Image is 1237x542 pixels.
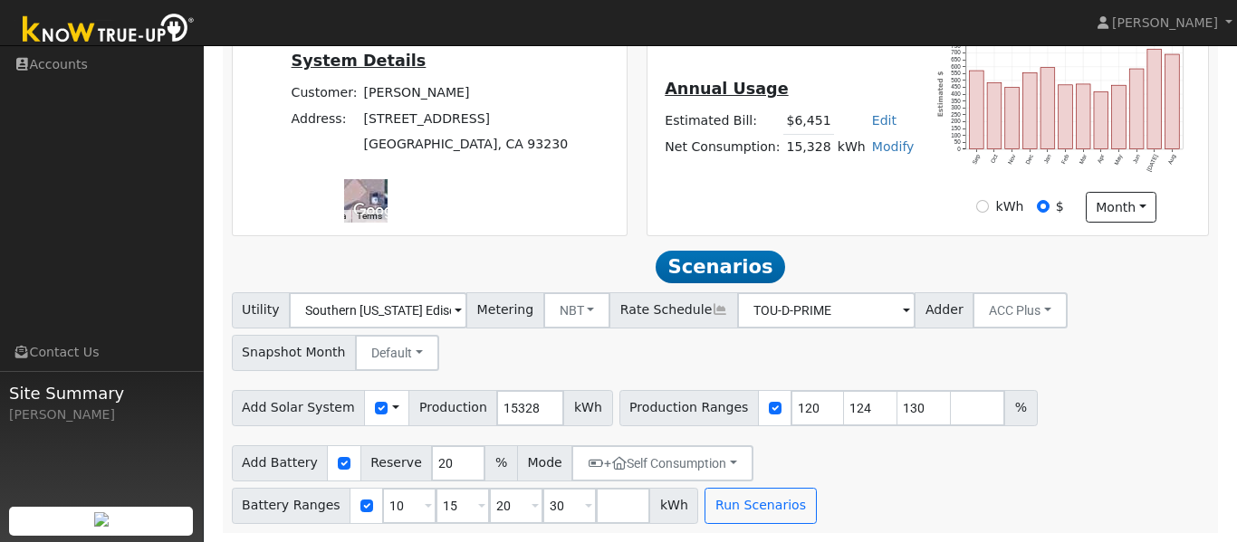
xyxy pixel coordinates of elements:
[289,292,467,328] input: Select a Utility
[232,488,351,524] span: Battery Ranges
[973,292,1068,328] button: ACC Plus
[952,132,962,138] text: 100
[571,445,753,481] button: +Self Consumption
[563,390,612,426] span: kWh
[996,197,1024,216] label: kWh
[915,292,973,328] span: Adder
[952,118,962,124] text: 200
[952,42,962,48] text: 750
[1007,153,1017,166] text: Nov
[288,81,360,106] td: Customer:
[988,82,1002,149] rect: onclick=""
[937,71,945,117] text: Estimated $
[292,52,427,70] u: System Details
[1086,192,1157,223] button: month
[360,81,571,106] td: [PERSON_NAME]
[1148,49,1163,149] rect: onclick=""
[783,109,834,135] td: $6,451
[952,70,962,76] text: 550
[360,106,571,131] td: [STREET_ADDRESS]
[1077,84,1091,149] rect: onclick=""
[656,251,785,283] span: Scenarios
[357,211,382,221] a: Terms (opens in new tab)
[952,62,962,69] text: 600
[1005,87,1020,148] rect: onclick=""
[1079,153,1088,165] text: Mar
[1060,153,1070,165] text: Feb
[649,488,698,524] span: kWh
[609,292,738,328] span: Rate Schedule
[976,200,989,213] input: kWh
[360,131,571,157] td: [GEOGRAPHIC_DATA], CA 93230
[466,292,544,328] span: Metering
[1056,197,1064,216] label: $
[349,199,408,223] img: Google
[872,113,897,128] a: Edit
[1023,72,1038,148] rect: onclick=""
[14,10,204,51] img: Know True-Up
[954,138,962,145] text: 50
[834,134,868,160] td: kWh
[958,146,962,152] text: 0
[94,512,109,527] img: retrieve
[665,80,788,98] u: Annual Usage
[1004,390,1037,426] span: %
[872,139,915,154] a: Modify
[662,134,783,160] td: Net Consumption:
[952,90,962,97] text: 400
[952,125,962,131] text: 150
[1166,54,1181,149] rect: onclick=""
[9,381,194,405] span: Site Summary
[952,83,962,90] text: 450
[737,292,916,328] input: Select a Rate Schedule
[232,292,291,328] span: Utility
[990,153,1000,164] text: Oct
[970,71,984,149] rect: onclick=""
[9,405,194,424] div: [PERSON_NAME]
[355,335,439,371] button: Default
[972,153,983,166] text: Sep
[1113,85,1127,149] rect: onclick=""
[543,292,611,328] button: NBT
[619,390,759,426] span: Production Ranges
[1133,153,1143,165] text: Jun
[232,445,329,481] span: Add Battery
[1097,153,1107,164] text: Apr
[952,98,962,104] text: 350
[1146,153,1161,173] text: [DATE]
[1112,15,1218,30] span: [PERSON_NAME]
[1037,200,1050,213] input: $
[232,390,366,426] span: Add Solar System
[952,56,962,62] text: 650
[952,49,962,55] text: 700
[349,199,408,223] a: Open this area in Google Maps (opens a new window)
[1114,153,1126,166] text: May
[952,104,962,110] text: 300
[232,335,357,371] span: Snapshot Month
[952,111,962,118] text: 250
[484,445,517,481] span: %
[288,106,360,131] td: Address:
[1095,91,1109,148] rect: onclick=""
[360,445,433,481] span: Reserve
[662,109,783,135] td: Estimated Bill:
[783,134,834,160] td: 15,328
[1168,153,1179,166] text: Aug
[408,390,497,426] span: Production
[952,77,962,83] text: 500
[1131,69,1146,149] rect: onclick=""
[1041,67,1056,148] rect: onclick=""
[1025,153,1035,165] text: Dec
[517,445,572,481] span: Mode
[1043,153,1053,165] text: Jan
[705,488,816,524] button: Run Scenarios
[1060,85,1074,149] rect: onclick=""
